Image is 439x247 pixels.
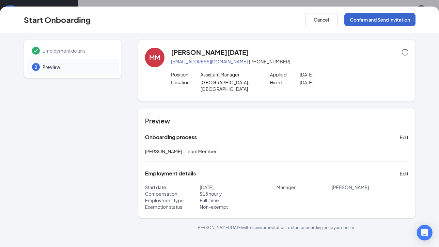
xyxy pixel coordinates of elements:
p: Compensation [145,190,200,197]
h3: Start Onboarding [24,14,91,25]
h5: Employment details [145,170,196,177]
span: Preview [42,64,112,70]
span: info-circle [402,49,408,56]
p: Assistant Manager [200,71,260,78]
p: Applied [270,71,300,78]
svg: Checkmark [32,47,40,55]
span: Edit [400,134,408,140]
h4: Preview [145,116,409,125]
p: [DATE] [300,71,359,78]
span: [PERSON_NAME] - Team Member [145,148,217,154]
p: $ 18 hourly [200,190,277,197]
p: Non-exempt [200,204,277,210]
p: Start date [145,184,200,190]
h4: [PERSON_NAME][DATE] [171,48,249,57]
a: [EMAIL_ADDRESS][DOMAIN_NAME] [171,58,248,64]
h5: Onboarding process [145,134,197,141]
p: [PERSON_NAME] [332,184,409,190]
p: Manager [276,184,331,190]
span: Employment details [42,47,112,54]
button: Edit [400,168,408,179]
p: [GEOGRAPHIC_DATA], [GEOGRAPHIC_DATA] [200,79,260,92]
div: Open Intercom Messenger [417,225,432,240]
button: Cancel [305,13,338,26]
div: MM [149,53,160,62]
button: Edit [400,132,408,142]
p: [PERSON_NAME] [DATE] will receive an invitation to start onboarding once you confirm. [138,225,415,230]
p: Full-time [200,197,277,204]
p: [DATE] [200,184,277,190]
button: Confirm and Send Invitation [344,13,415,26]
p: Hired [270,79,300,86]
p: Employment type [145,197,200,204]
p: Position [171,71,201,78]
p: Exemption status [145,204,200,210]
span: Edit [400,170,408,177]
p: Location [171,79,201,86]
p: [DATE] [300,79,359,86]
p: · [PHONE_NUMBER] [171,58,409,65]
span: 2 [35,64,37,70]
